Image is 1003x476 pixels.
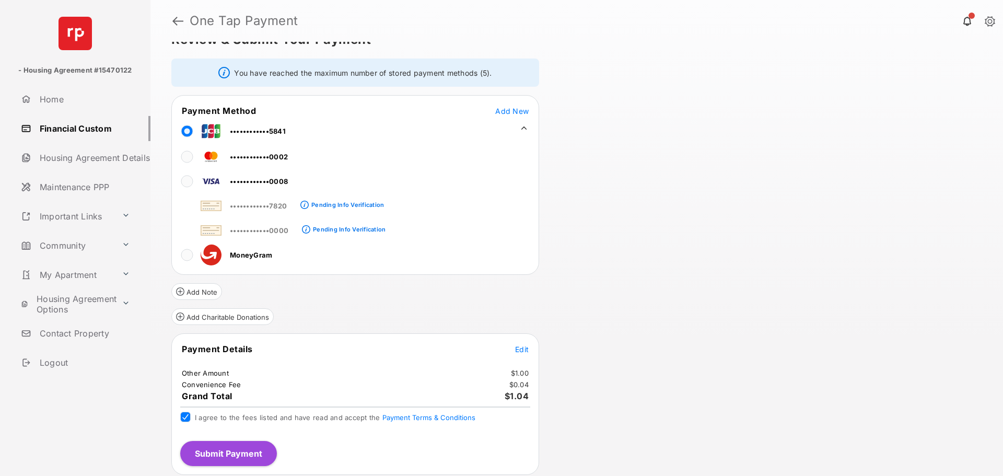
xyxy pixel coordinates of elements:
[171,59,539,87] div: You have reached the maximum number of stored payment methods (5).
[17,233,118,258] a: Community
[17,292,118,317] a: Housing Agreement Options
[505,391,529,401] span: $1.04
[181,368,229,378] td: Other Amount
[515,344,529,354] button: Edit
[509,380,529,389] td: $0.04
[515,345,529,354] span: Edit
[230,127,286,135] span: ••••••••••••5841
[171,308,274,325] button: Add Charitable Donations
[510,368,529,378] td: $1.00
[230,153,288,161] span: ••••••••••••0002
[313,226,386,233] div: Pending Info Verification
[310,217,386,235] a: Pending Info Verification
[230,202,287,210] span: ••••••••••••7820
[17,204,118,229] a: Important Links
[17,175,150,200] a: Maintenance PPP
[230,226,288,235] span: ••••••••••••0000
[195,413,475,422] span: I agree to the fees listed and have read and accept the
[495,107,529,115] span: Add New
[182,391,232,401] span: Grand Total
[311,201,384,208] div: Pending Info Verification
[18,65,132,76] p: - Housing Agreement #15470122
[171,283,222,300] button: Add Note
[17,350,150,375] a: Logout
[182,344,253,354] span: Payment Details
[17,321,150,346] a: Contact Property
[182,106,256,116] span: Payment Method
[181,380,242,389] td: Convenience Fee
[59,17,92,50] img: svg+xml;base64,PHN2ZyB4bWxucz0iaHR0cDovL3d3dy53My5vcmcvMjAwMC9zdmciIHdpZHRoPSI2NCIgaGVpZ2h0PSI2NC...
[17,116,150,141] a: Financial Custom
[171,33,974,46] h5: Review & Submit Your Payment
[230,177,288,185] span: ••••••••••••0008
[382,413,475,422] button: I agree to the fees listed and have read and accept the
[309,193,384,211] a: Pending Info Verification
[230,251,272,259] span: MoneyGram
[17,87,150,112] a: Home
[180,441,277,466] button: Submit Payment
[17,262,118,287] a: My Apartment
[495,106,529,116] button: Add New
[17,145,150,170] a: Housing Agreement Details
[190,15,298,27] strong: One Tap Payment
